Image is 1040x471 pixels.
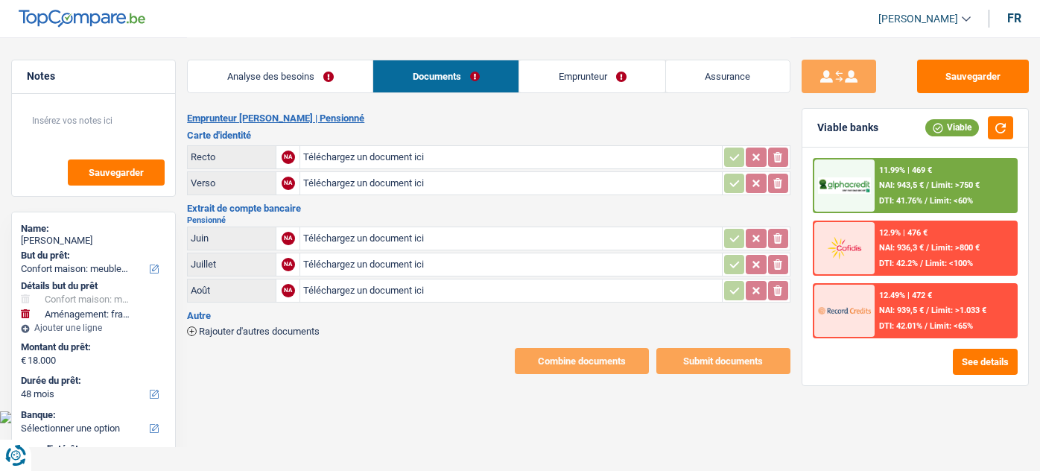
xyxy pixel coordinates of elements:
[879,228,928,238] div: 12.9% | 476 €
[187,326,320,336] button: Rajouter d'autres documents
[187,216,790,224] h2: Pensionné
[199,326,320,336] span: Rajouter d'autres documents
[191,259,273,270] div: Juillet
[818,235,871,262] img: Cofidis
[21,235,166,247] div: [PERSON_NAME]
[373,60,519,92] a: Documents
[953,349,1018,375] button: See details
[931,306,986,315] span: Limit: >1.033 €
[89,168,144,177] span: Sauvegarder
[879,306,924,315] span: NAI: 939,5 €
[879,243,924,253] span: NAI: 936,3 €
[879,180,924,190] span: NAI: 943,5 €
[282,284,295,297] div: NA
[931,180,980,190] span: Limit: >750 €
[930,321,973,331] span: Limit: <65%
[879,259,918,268] span: DTI: 42.2%
[187,203,790,213] h3: Extrait de compte bancaire
[21,280,166,292] div: Détails but du prêt
[21,223,166,235] div: Name:
[925,196,928,206] span: /
[920,259,923,268] span: /
[925,321,928,331] span: /
[187,113,790,124] h2: Emprunteur [PERSON_NAME] | Pensionné
[926,180,929,190] span: /
[68,159,165,186] button: Sauvegarder
[282,177,295,190] div: NA
[515,348,649,374] button: Combine documents
[282,151,295,164] div: NA
[21,443,163,455] label: Taux d'intérêt:
[519,60,665,92] a: Emprunteur
[879,196,922,206] span: DTI: 41.76%
[27,70,160,83] h5: Notes
[930,196,973,206] span: Limit: <60%
[666,60,790,92] a: Assurance
[191,285,273,296] div: Août
[878,13,958,25] span: [PERSON_NAME]
[282,258,295,271] div: NA
[191,233,273,244] div: Juin
[818,177,871,194] img: AlphaCredit
[21,250,163,262] label: But du prêt:
[187,311,790,320] h3: Autre
[926,306,929,315] span: /
[187,130,790,140] h3: Carte d'identité
[879,165,932,175] div: 11.99% | 469 €
[926,243,929,253] span: /
[925,259,973,268] span: Limit: <100%
[21,323,166,333] div: Ajouter une ligne
[191,177,273,189] div: Verso
[879,321,922,331] span: DTI: 42.01%
[21,341,163,353] label: Montant du prêt:
[21,409,163,421] label: Banque:
[19,10,145,28] img: TopCompare Logo
[21,355,26,367] span: €
[818,297,871,324] img: Record Credits
[282,232,295,245] div: NA
[817,121,878,134] div: Viable banks
[21,375,163,387] label: Durée du prêt:
[866,7,971,31] a: [PERSON_NAME]
[656,348,790,374] button: Submit documents
[917,60,1029,93] button: Sauvegarder
[191,151,273,162] div: Recto
[925,119,979,136] div: Viable
[931,243,980,253] span: Limit: >800 €
[188,60,372,92] a: Analyse des besoins
[879,291,932,300] div: 12.49% | 472 €
[1007,11,1021,25] div: fr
